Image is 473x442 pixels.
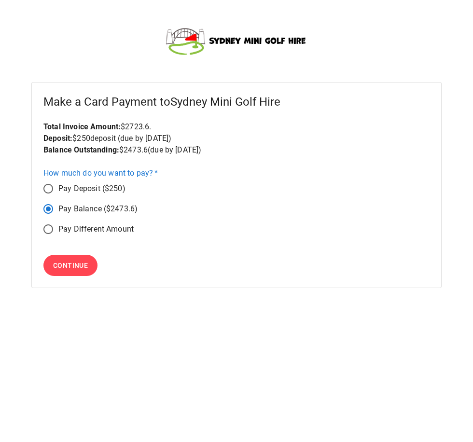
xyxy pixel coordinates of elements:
[43,167,158,179] label: How much do you want to pay?
[43,94,430,110] h5: Make a Card Payment to Sydney Mini Golf Hire
[58,223,134,235] span: Pay Different Amount
[43,255,97,276] button: Continue
[58,183,125,194] span: Pay Deposit ($250)
[43,121,430,156] p: $ 2723.6 . $ 250 deposit (due by [DATE] ) $ 2473.6 (due by [DATE] )
[53,260,88,272] span: Continue
[43,134,72,143] b: Deposit:
[58,203,138,215] span: Pay Balance ($2473.6)
[43,122,121,131] b: Total Invoice Amount:
[43,145,119,154] b: Balance Outstanding:
[164,23,309,58] img: images%2Ff26e1e1c-8aa7-4974-aa23-67936eff0b02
